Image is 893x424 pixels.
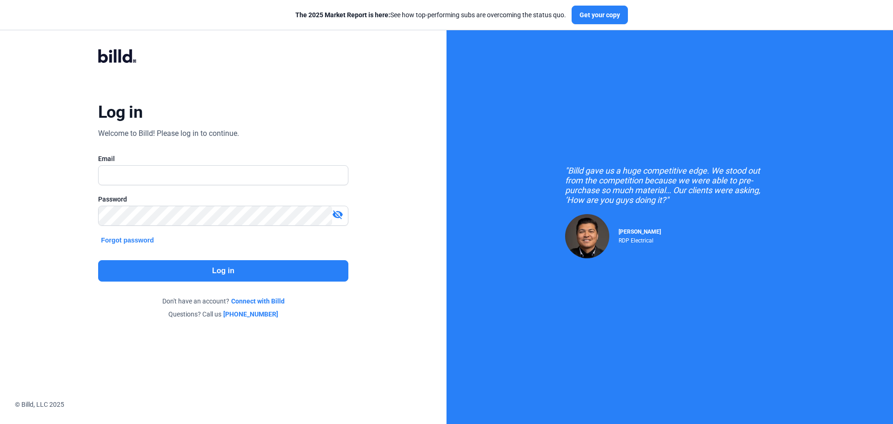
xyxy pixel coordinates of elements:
a: Connect with Billd [231,296,285,306]
div: See how top-performing subs are overcoming the status quo. [295,10,566,20]
div: Questions? Call us [98,310,348,319]
div: RDP Electrical [619,235,661,244]
img: Raul Pacheco [565,214,609,258]
span: [PERSON_NAME] [619,229,661,235]
div: Welcome to Billd! Please log in to continue. [98,128,239,139]
div: Don't have an account? [98,296,348,306]
a: [PHONE_NUMBER] [223,310,278,319]
button: Forgot password [98,235,157,245]
span: The 2025 Market Report is here: [295,11,390,19]
div: Password [98,195,348,204]
mat-icon: visibility_off [332,209,343,220]
div: "Billd gave us a huge competitive edge. We stood out from the competition because we were able to... [565,166,774,205]
div: Log in [98,102,142,122]
div: Email [98,154,348,163]
button: Log in [98,260,348,282]
button: Get your copy [572,6,628,24]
